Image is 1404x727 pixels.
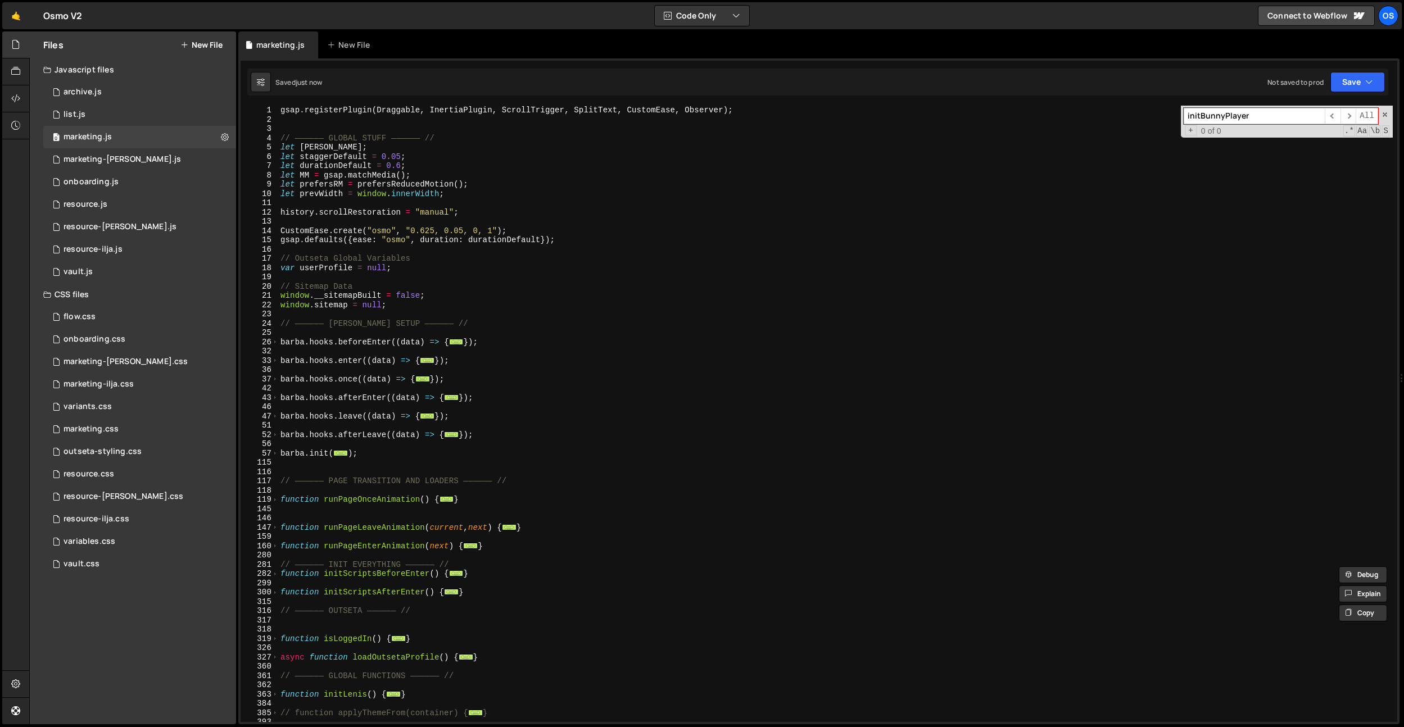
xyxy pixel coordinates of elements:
[241,217,279,226] div: 13
[43,9,82,22] div: Osmo V2
[43,463,236,485] div: 16596/46199.css
[241,152,279,162] div: 6
[241,263,279,273] div: 18
[1356,125,1368,137] span: CaseSensitive Search
[241,680,279,690] div: 362
[241,356,279,366] div: 33
[241,643,279,653] div: 326
[241,439,279,449] div: 56
[64,132,112,142] div: marketing.js
[241,569,279,579] div: 282
[415,375,430,381] span: ...
[241,365,279,375] div: 36
[275,78,322,87] div: Saved
[241,208,279,217] div: 12
[241,375,279,384] div: 37
[1382,125,1389,137] span: Search In Selection
[241,198,279,208] div: 11
[2,2,30,29] a: 🤙
[241,134,279,143] div: 4
[1343,125,1355,137] span: RegExp Search
[180,40,223,49] button: New File
[43,328,236,351] div: 16596/48093.css
[43,553,236,575] div: 16596/45153.css
[241,143,279,152] div: 5
[64,402,112,412] div: variants.css
[64,244,123,255] div: resource-ilja.js
[43,148,236,171] div: 16596/45424.js
[1369,125,1381,137] span: Whole Word Search
[241,616,279,625] div: 317
[241,588,279,597] div: 300
[64,447,142,457] div: outseta-styling.css
[241,486,279,496] div: 118
[241,347,279,356] div: 32
[43,261,236,283] div: 16596/45133.js
[241,282,279,292] div: 20
[444,394,459,400] span: ...
[1330,72,1385,92] button: Save
[241,430,279,440] div: 52
[241,245,279,255] div: 16
[43,418,236,440] div: 16596/45446.css
[64,267,93,277] div: vault.js
[241,579,279,588] div: 299
[241,662,279,671] div: 360
[420,357,435,363] span: ...
[43,306,236,328] div: 16596/47552.css
[241,124,279,134] div: 3
[1339,585,1387,602] button: Explain
[241,560,279,570] div: 281
[241,523,279,533] div: 147
[64,222,176,232] div: resource-[PERSON_NAME].js
[387,690,401,697] span: ...
[444,431,459,437] span: ...
[64,199,107,210] div: resource.js
[64,155,181,165] div: marketing-[PERSON_NAME].js
[1378,6,1398,26] a: Os
[440,496,454,502] span: ...
[64,469,114,479] div: resource.css
[241,180,279,189] div: 9
[43,193,236,216] div: 16596/46183.js
[43,39,64,51] h2: Files
[43,485,236,508] div: 16596/46196.css
[43,396,236,418] div: 16596/45511.css
[1325,108,1340,124] span: ​
[43,216,236,238] div: 16596/46194.js
[43,373,236,396] div: 16596/47731.css
[444,589,459,595] span: ...
[241,235,279,245] div: 15
[43,81,236,103] div: 16596/46210.js
[241,384,279,393] div: 42
[64,110,85,120] div: list.js
[459,653,473,660] span: ...
[1185,125,1197,136] span: Toggle Replace mode
[64,492,183,502] div: resource-[PERSON_NAME].css
[43,238,236,261] div: 16596/46195.js
[64,424,119,434] div: marketing.css
[241,597,279,607] div: 315
[1340,108,1356,124] span: ​
[241,402,279,412] div: 46
[241,115,279,125] div: 2
[43,171,236,193] div: 16596/48092.js
[241,421,279,430] div: 51
[53,134,60,143] span: 0
[241,254,279,263] div: 17
[43,103,236,126] div: 16596/45151.js
[30,58,236,81] div: Javascript files
[43,440,236,463] div: 16596/45156.css
[43,351,236,373] div: 16596/46284.css
[241,189,279,199] div: 10
[241,412,279,421] div: 47
[43,126,236,148] div: 16596/45422.js
[64,514,129,524] div: resource-ilja.css
[241,671,279,681] div: 361
[468,709,483,715] span: ...
[43,508,236,530] div: 16596/46198.css
[241,690,279,699] div: 363
[391,635,406,641] span: ...
[1197,126,1226,136] span: 0 of 0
